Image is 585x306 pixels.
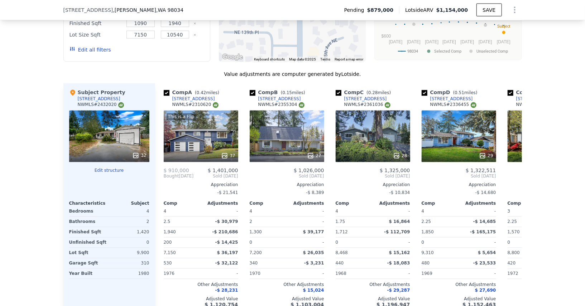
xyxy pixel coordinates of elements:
span: 0 [336,240,339,245]
div: [STREET_ADDRESS] [172,96,215,102]
span: -$ 14,685 [473,219,496,224]
span: 1,570 [508,230,520,235]
span: 4 [422,209,425,214]
span: 0 [508,240,510,245]
button: Keyboard shortcuts [254,57,285,62]
span: ( miles) [192,91,222,96]
div: Comp [164,201,201,207]
div: NWMLS # 2363128 [516,102,562,108]
span: 0.28 [368,91,378,96]
div: 310 [111,258,149,268]
div: Adjusted Value [336,296,410,302]
span: -$ 210,686 [212,230,238,235]
text: [DATE] [460,39,474,44]
button: Show Options [508,3,522,17]
div: Subject Property [69,89,125,96]
text: Subject [497,24,510,28]
button: Clear [193,22,196,25]
div: Year Built [69,269,108,279]
div: 1,420 [111,227,149,237]
span: Map data ©2025 [289,57,316,61]
div: 1969 [422,269,457,279]
span: 0 [422,240,425,245]
div: [DATE] [164,174,194,179]
div: Value adjustments are computer generated by Lotside . [63,71,522,78]
div: Adjusted Value [250,296,324,302]
div: Adjustments [373,201,410,207]
div: NWMLS # 2355304 [258,102,305,108]
div: Subject [109,201,149,207]
span: ( miles) [450,91,480,96]
div: NWMLS # 2336455 [430,102,476,108]
span: , WA 98034 [156,7,183,13]
span: 4 [250,209,253,214]
button: SAVE [476,4,502,16]
div: [STREET_ADDRESS] [258,96,301,102]
span: Sold [DATE] [336,174,410,179]
span: 1,712 [336,230,348,235]
div: Comp E [508,89,566,96]
span: -$ 21,541 [217,190,238,195]
span: -$ 8,389 [306,190,324,195]
div: Other Adjustments [336,282,410,288]
span: Bought [164,174,179,179]
div: Adjustments [201,201,238,207]
span: 0.15 [282,91,292,96]
span: -$ 10,834 [389,190,410,195]
span: 1,940 [164,230,176,235]
div: 9,900 [111,248,149,258]
button: Edit all filters [69,46,111,53]
span: -$ 29,287 [387,288,410,293]
div: Adjusted Value [422,296,496,302]
div: This is a Flip [167,113,196,121]
span: $ 27,690 [475,288,496,293]
text: [DATE] [389,39,402,44]
img: NWMLS Logo [471,102,476,108]
div: Appreciation [336,182,410,188]
div: Appreciation [508,182,582,188]
span: $ 26,035 [303,251,324,256]
span: $879,000 [367,6,394,14]
text: [DATE] [497,39,510,44]
div: 1972 [508,269,543,279]
div: Finished Sqft [69,227,108,237]
div: [STREET_ADDRESS] [516,96,559,102]
div: - [202,207,238,217]
span: Sold [DATE] [193,174,238,179]
div: - [374,207,410,217]
text: [DATE] [478,39,492,44]
span: -$ 3,231 [304,261,324,266]
div: - [460,207,496,217]
img: NWMLS Logo [213,102,219,108]
span: $ 1,322,511 [466,168,496,174]
a: [STREET_ADDRESS] [422,96,473,102]
div: Other Adjustments [164,282,238,288]
span: 0.51 [455,91,464,96]
span: Sold [DATE] [250,174,324,179]
div: Lot Size Sqft [69,30,122,40]
div: NWMLS # 2361036 [344,102,390,108]
span: $ 39,177 [303,230,324,235]
span: ( miles) [278,91,308,96]
span: -$ 32,122 [215,261,238,266]
span: 0 [250,240,253,245]
span: Sold [DATE] [508,174,582,179]
text: [DATE] [425,39,438,44]
span: , [PERSON_NAME] [113,6,183,14]
div: Appreciation [164,182,238,188]
div: - [374,269,410,279]
div: Other Adjustments [508,282,582,288]
div: 37 [221,152,235,159]
div: 2 [111,217,149,227]
div: Comp C [336,89,394,96]
span: Lotside ARV [405,6,436,14]
div: 2 [250,217,286,227]
span: -$ 165,175 [470,230,496,235]
div: Comp [336,201,373,207]
img: Google [221,53,244,62]
div: - [288,238,324,248]
text: [DATE] [407,39,421,44]
span: -$ 112,709 [384,230,410,235]
div: [STREET_ADDRESS] [430,96,473,102]
div: Characteristics [69,201,109,207]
